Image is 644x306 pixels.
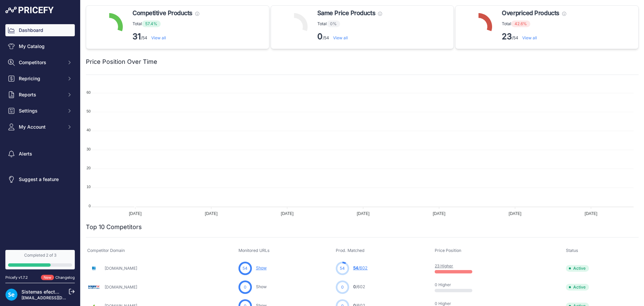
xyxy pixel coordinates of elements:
tspan: 60 [87,90,91,94]
p: Total [317,20,382,27]
p: Total [132,20,199,27]
tspan: 10 [87,185,91,189]
a: 23 Higher [435,263,453,268]
a: View all [333,35,348,40]
a: Changelog [55,275,75,280]
p: /54 [317,31,382,42]
a: My Catalog [5,40,75,52]
span: 0% [327,20,340,27]
p: /54 [502,31,566,42]
tspan: [DATE] [433,211,445,216]
tspan: [DATE] [281,211,293,216]
a: Completed 2 of 3 [5,250,75,269]
span: My Account [19,124,63,130]
span: Competitor Domain [87,248,125,253]
tspan: [DATE] [129,211,142,216]
a: [DOMAIN_NAME] [105,285,137,290]
a: Show [256,265,267,270]
a: 54/602 [353,265,368,270]
span: 42.6% [511,20,530,27]
tspan: 0 [89,204,91,208]
span: 0 [341,284,344,290]
span: Settings [19,107,63,114]
span: 54 [340,265,345,271]
strong: 23 [502,32,512,41]
span: Reports [19,91,63,98]
span: 54 [243,265,248,271]
button: My Account [5,121,75,133]
tspan: [DATE] [509,211,522,216]
tspan: [DATE] [585,211,597,216]
button: Repricing [5,73,75,85]
span: Overpriced Products [502,8,559,18]
tspan: 20 [87,166,91,170]
nav: Sidebar [5,24,75,242]
span: Prod. Matched [336,248,365,253]
a: [DOMAIN_NAME] [105,266,137,271]
span: Competitive Products [132,8,193,18]
h2: Top 10 Competitors [86,222,142,232]
span: Monitored URLs [238,248,270,253]
span: Same Price Products [317,8,375,18]
p: 0 Higher [435,282,478,288]
button: Reports [5,89,75,101]
a: View all [522,35,537,40]
a: Alerts [5,148,75,160]
span: 0 [244,284,247,290]
tspan: [DATE] [357,211,370,216]
span: 54 [353,265,358,270]
span: 0 [353,284,356,289]
span: Competitors [19,59,63,66]
h2: Price Position Over Time [86,57,157,67]
a: [EMAIL_ADDRESS][DOMAIN_NAME] [21,295,92,300]
strong: 31 [132,32,141,41]
button: Settings [5,105,75,117]
tspan: 50 [87,109,91,113]
span: Status [566,248,578,253]
tspan: [DATE] [205,211,218,216]
span: Active [566,265,589,272]
div: Pricefy v1.7.2 [5,275,28,280]
tspan: 30 [87,147,91,151]
div: Completed 2 of 3 [8,253,72,258]
a: Suggest a feature [5,173,75,185]
p: Total [502,20,566,27]
a: Show [256,284,267,289]
span: Price Position [435,248,461,253]
tspan: 40 [87,128,91,132]
strong: 0 [317,32,323,41]
p: /54 [132,31,199,42]
span: Repricing [19,75,63,82]
span: 57.4% [142,20,161,27]
a: 0/602 [353,284,365,289]
a: Sistemas efectoLED [21,289,66,295]
button: Competitors [5,56,75,69]
a: Dashboard [5,24,75,36]
img: Pricefy Logo [5,7,54,13]
a: View all [151,35,166,40]
span: Active [566,284,589,291]
span: New [41,275,54,280]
